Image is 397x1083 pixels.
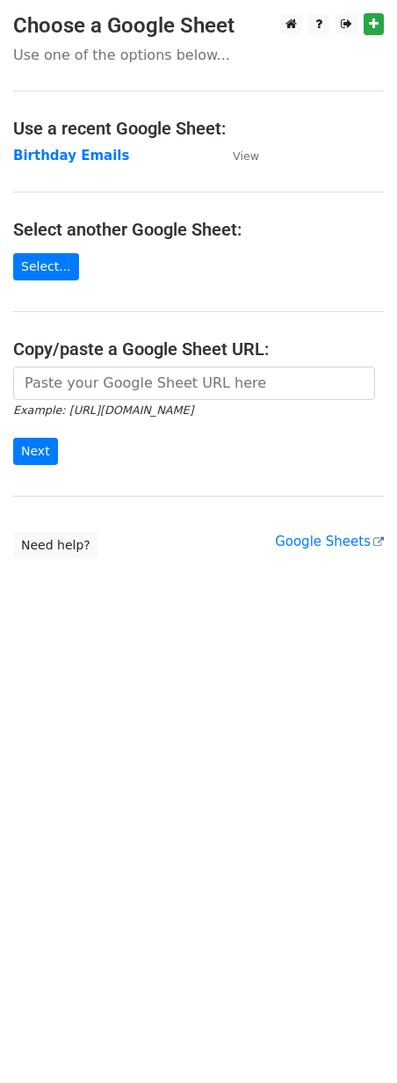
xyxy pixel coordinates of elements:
[13,532,98,559] a: Need help?
[13,219,384,240] h4: Select another Google Sheet:
[233,149,259,163] small: View
[13,46,384,64] p: Use one of the options below...
[13,367,375,400] input: Paste your Google Sheet URL here
[13,253,79,280] a: Select...
[215,148,259,164] a: View
[13,118,384,139] h4: Use a recent Google Sheet:
[13,338,384,360] h4: Copy/paste a Google Sheet URL:
[275,534,384,549] a: Google Sheets
[13,148,129,164] a: Birthday Emails
[13,13,384,39] h3: Choose a Google Sheet
[13,438,58,465] input: Next
[13,403,193,417] small: Example: [URL][DOMAIN_NAME]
